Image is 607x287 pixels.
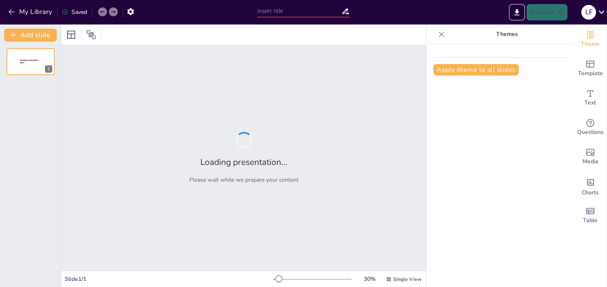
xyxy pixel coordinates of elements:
div: Add a table [574,201,607,230]
p: Please wait while we prepare your content [189,176,298,184]
div: Layout [65,28,78,41]
button: Present [526,4,567,20]
span: Questions [577,128,604,137]
span: Media [582,157,598,166]
button: Export to PowerPoint [509,4,525,20]
div: 30 % [360,275,379,283]
span: Sendsteps presentation editor [20,59,38,64]
span: Position [86,30,96,40]
span: Theme [581,40,600,49]
span: Table [583,216,598,225]
div: Add ready made slides [574,54,607,83]
div: Change the overall theme [574,24,607,54]
button: My Library [6,5,56,18]
span: Charts [582,188,599,197]
div: 1 [45,65,52,73]
div: 1 [7,48,55,75]
div: l f [581,5,596,20]
button: Apply theme to all slides [433,64,519,76]
h2: Loading presentation... [200,156,287,168]
div: Saved [62,8,87,16]
div: Add images, graphics, shapes or video [574,142,607,171]
button: l f [581,4,596,20]
div: Add text boxes [574,83,607,113]
span: Template [578,69,603,78]
div: Add charts and graphs [574,171,607,201]
span: Text [585,98,596,107]
button: Add slide [4,29,57,42]
p: Themes [448,24,566,44]
div: Slide 1 / 1 [65,275,273,283]
div: Get real-time input from your audience [574,113,607,142]
input: Insert title [257,5,342,17]
span: Single View [393,276,421,283]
